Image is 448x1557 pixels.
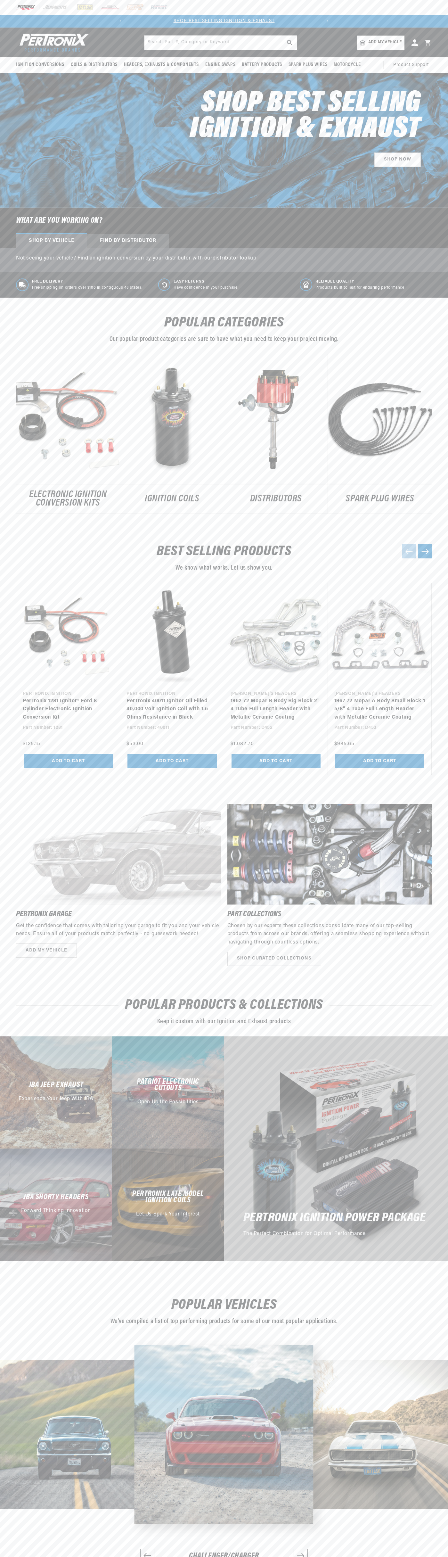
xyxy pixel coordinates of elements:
span: Product Support [393,62,429,69]
a: BEST SELLING PRODUCTS [157,546,292,558]
button: Add to cart [232,754,321,769]
button: Add to cart [335,754,424,769]
a: ELECTRONIC IGNITION CONVERSION KITS [16,491,120,507]
summary: Motorcycle [330,57,364,72]
h2: Patriot Electronic Cutouts [123,1079,213,1092]
summary: Headers, Exhausts & Components [121,57,202,72]
a: PerTronix 1281 Ignitor® Ford 8 Cylinder Electronic Ignition Conversion Kit [23,697,114,722]
a: IGNITION COILS [120,495,224,503]
span: Engine Swaps [205,62,235,68]
span: Motorcycle [334,62,361,68]
h2: JBA Jeep Exhaust [29,1082,84,1088]
div: Announcement [127,18,321,25]
h2: PerTronix Late Model Ignition Coils [123,1191,213,1204]
p: Experience Your Jeep With JBA [19,1095,93,1103]
a: PerTronix 40011 Ignitor Oil Filled 40,000 Volt Ignition Coil with 1.5 Ohms Resistance in Black [126,697,217,722]
a: PerTronix Late Model Ignition Coils Let Us Spark Your Interest [112,1149,224,1261]
p: Forward Thinking Innovation [21,1207,91,1215]
h2: Popular vehicles [16,1299,432,1311]
button: Translation missing: en.sections.announcements.next_announcement [321,15,334,28]
button: Add to cart [127,754,216,769]
a: Add my vehicle [357,36,404,50]
summary: Engine Swaps [202,57,239,72]
a: distributor lookup [213,256,257,261]
span: Easy Returns [174,279,238,284]
summary: Product Support [393,57,432,73]
p: Chosen by our experts these collections consolidate many of our top-selling products from across ... [227,922,432,947]
p: Let Us Spark Your Interest [136,1210,200,1219]
p: We've compiled a list of top performing products for some of our most popular applications. [16,1316,432,1327]
h3: PERTRONIX GARAGE [16,911,221,918]
h2: Popular Products & Collections [16,999,432,1011]
span: Free Delivery [32,279,143,284]
img: Pertronix [16,31,90,54]
p: We know what works. Let us show you. [16,563,432,573]
a: SHOP CURATED COLLECTIONS [227,952,321,966]
span: Our popular product categories are sure to have what you need to keep your project moving. [110,336,339,342]
summary: Ignition Conversions [16,57,68,72]
h2: POPULAR CATEGORIES [16,317,432,329]
span: Ignition Conversions [16,62,64,68]
button: Translation missing: en.sections.announcements.previous_announcement [114,15,127,28]
summary: Battery Products [239,57,285,72]
button: Previous slide [402,544,416,558]
button: Search Part #, Category or Keyword [283,36,297,50]
p: Free shipping on orders over $100 in contiguous 48 states. [32,285,143,291]
h2: PerTronix Ignition Power Package [243,1213,426,1223]
span: Keep it custom with our Ignition and Exhaust products [157,1018,291,1025]
span: Battery Products [242,62,282,68]
a: 1962-72 Mopar B Body Big Block 2" 4-Tube Full Length Header with Metallic Ceramic Coating [231,697,322,722]
h2: Shop Best Selling Ignition & Exhaust [147,91,421,142]
input: Search Part #, Category or Keyword [144,36,297,50]
a: SHOP NOW [374,152,421,167]
p: Not seeing your vehicle? Find an ignition conversion by your distributor with our [16,254,432,263]
span: Add my vehicle [368,39,402,45]
span: Coils & Distributors [71,62,118,68]
summary: Coils & Distributors [68,57,121,72]
a: SPARK PLUG WIRES [328,495,432,503]
p: Open Up the Possibilities [137,1098,199,1107]
p: The Perfect Combination for Optimal Performance [243,1230,366,1238]
a: Patriot Electronic Cutouts Open Up the Possibilities [112,1036,224,1149]
p: Get the confidence that comes with tailoring your garage to fit you and your vehicle needs. Ensur... [16,922,221,938]
div: Find by Distributor [87,234,169,248]
span: RELIABLE QUALITY [315,279,404,284]
div: 1 of 2 [127,18,321,25]
h2: JBA Shorty Headers [23,1194,88,1200]
summary: Spark Plug Wires [285,57,331,72]
button: Next slide [418,544,432,558]
span: Spark Plug Wires [289,62,328,68]
a: SHOP BEST SELLING IGNITION & EXHAUST [174,19,275,23]
p: Products built to last for enduring performance [315,285,404,291]
div: Shop by vehicle [16,234,87,248]
a: DISTRIBUTORS [224,495,328,503]
ul: Slider [16,583,432,775]
span: Headers, Exhausts & Components [124,62,199,68]
h3: PART COLLECTIONS [227,911,432,918]
a: 1967-72 Mopar A Body Small Block 1 5/8" 4-Tube Full Length Header with Metallic Ceramic Coating [334,697,425,722]
a: ADD MY VEHICLE [16,943,77,958]
p: Have confidence in your purchase. [174,285,238,291]
button: Add to cart [24,754,113,769]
